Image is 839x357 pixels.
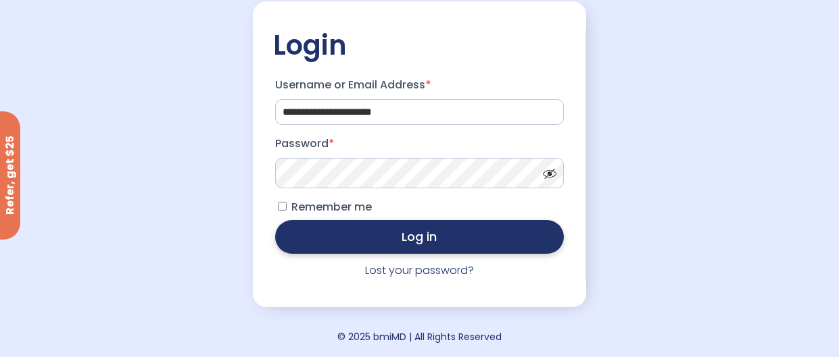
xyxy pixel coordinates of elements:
label: Password [275,133,564,155]
label: Username or Email Address [275,74,564,96]
span: Remember me [291,199,372,215]
div: © 2025 bmiMD | All Rights Reserved [337,327,502,346]
input: Remember me [278,202,287,211]
a: Lost your password? [365,263,474,278]
button: Log in [275,220,564,254]
h2: Login [273,28,566,62]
